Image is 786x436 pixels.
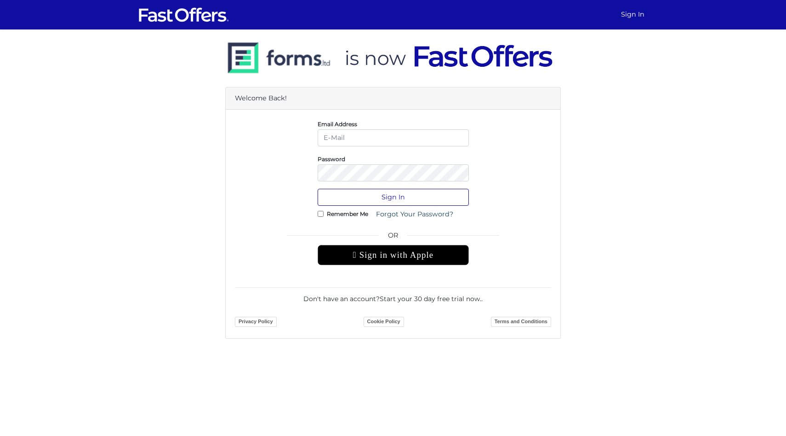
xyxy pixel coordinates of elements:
[235,287,551,304] div: Don't have an account? .
[491,317,551,327] a: Terms and Conditions
[318,123,357,125] label: Email Address
[617,6,648,23] a: Sign In
[226,87,560,110] div: Welcome Back!
[327,213,368,215] label: Remember Me
[318,129,469,146] input: E-Mail
[318,189,469,206] button: Sign In
[380,295,481,303] a: Start your 30 day free trial now.
[235,317,277,327] a: Privacy Policy
[364,317,404,327] a: Cookie Policy
[370,206,459,223] a: Forgot Your Password?
[318,230,469,245] span: OR
[318,245,469,265] div: Sign in with Apple
[318,158,345,160] label: Password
